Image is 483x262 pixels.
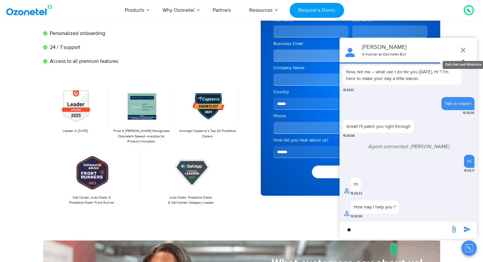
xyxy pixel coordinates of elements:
div: Talk to expert [445,100,471,107]
span: 15:30:38 [351,214,362,219]
span: 24 / 7 support [48,43,80,51]
p: Call Center, Auto Dialer & Predictive Dialer Front Runner [46,195,138,206]
label: Company Name [273,65,427,71]
span: end chat or minimize [457,44,469,56]
p: Frost & [PERSON_NAME] Recognizes Ozonetel's Speech Analytics for Product Innovation [112,128,170,144]
p: Great! I'll patch you right through [346,123,411,130]
span: 15:30:05 [463,111,474,115]
p: Leader in [DATE] [46,128,104,134]
span: send message [447,223,460,236]
p: Now, tell me – what can I do for you [DATE], Hi ? I'm here to make your day a little easier. [343,65,461,85]
span: 15:29:51 [343,88,354,93]
span: Access to all premium features [48,57,118,65]
label: How did you hear about us? [273,137,427,143]
span: send message [461,223,473,236]
span: Agent connected: [PERSON_NAME] [368,143,449,150]
button: Close chat [461,240,477,256]
div: How may I help you ? [354,204,396,210]
label: Phone [273,113,427,119]
div: Hi [354,181,358,187]
p: A human at Ozonetel Bot [362,52,453,57]
label: Country [273,89,427,95]
a: Request a Demo [290,3,344,18]
div: Hi [467,158,471,165]
div: new-msg-input [343,224,447,236]
span: 15:30:22 [351,191,362,196]
span: Personalized onboarding [48,29,105,37]
span: 15:30:17 [464,168,474,173]
p: Amongst Capterra’s Top 20 Predictive Dialers [178,128,236,139]
p: [PERSON_NAME] [362,43,453,52]
p: Auto Dialer, Predictive Dialer & Call Center Category Leader [145,195,237,206]
label: Business Email [273,41,427,47]
span: 15:30:06 [343,134,355,138]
